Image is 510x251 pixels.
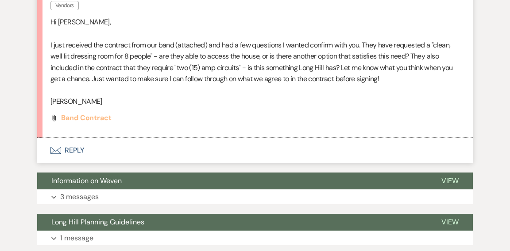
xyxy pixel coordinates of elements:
span: Band Contract [61,113,112,122]
button: View [427,173,473,189]
span: Vendors [50,1,79,10]
p: I just received the contract from our band (attached) and had a few questions I wanted confirm wi... [50,39,460,85]
p: 1 message [60,232,93,244]
span: View [441,217,459,227]
span: Long Hill Planning Guidelines [51,217,144,227]
button: 1 message [37,231,473,246]
p: [PERSON_NAME] [50,96,460,107]
span: View [441,176,459,185]
button: View [427,214,473,231]
button: 3 messages [37,189,473,204]
button: Long Hill Planning Guidelines [37,214,427,231]
p: 3 messages [60,191,99,203]
span: Information on Weven [51,176,122,185]
a: Band Contract [61,114,112,122]
button: Information on Weven [37,173,427,189]
button: Reply [37,138,473,163]
p: Hi [PERSON_NAME], [50,16,460,28]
